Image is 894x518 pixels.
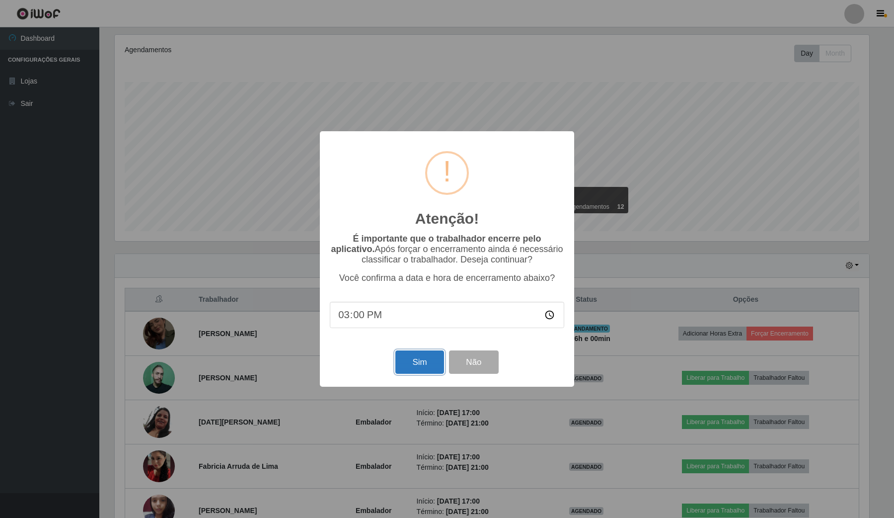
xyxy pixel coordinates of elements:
[415,210,479,228] h2: Atenção!
[330,234,564,265] p: Após forçar o encerramento ainda é necessário classificar o trabalhador. Deseja continuar?
[395,350,444,374] button: Sim
[330,273,564,283] p: Você confirma a data e hora de encerramento abaixo?
[331,234,541,254] b: É importante que o trabalhador encerre pelo aplicativo.
[449,350,498,374] button: Não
